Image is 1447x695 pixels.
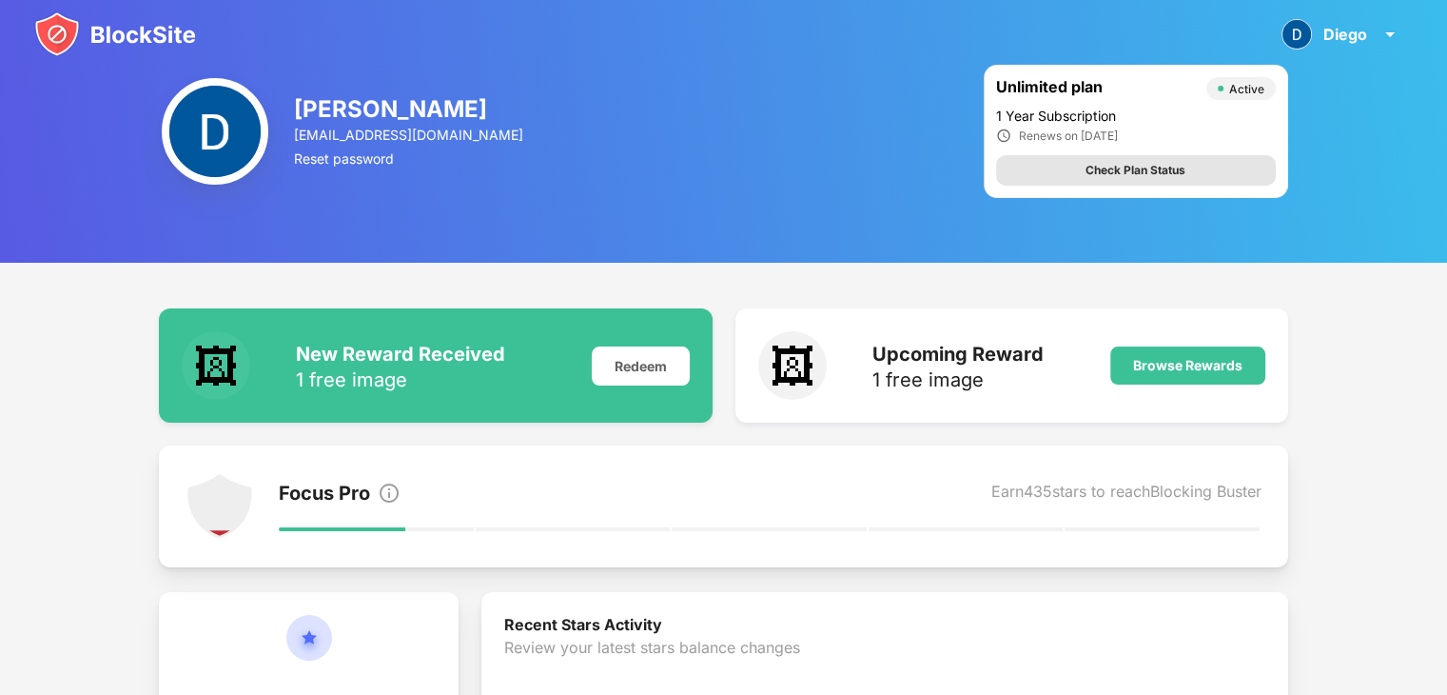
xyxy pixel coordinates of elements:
div: Browse Rewards [1133,358,1242,373]
img: clock_ic.svg [996,128,1011,144]
div: Renews on [DATE] [1019,129,1118,143]
img: circle-star.svg [286,615,332,684]
img: ACg8ocI-XuYi30NTre3yTpezMFl0mKwe0iswmhBJsr7yNm6tm_aT7qQ=s96-c [162,78,268,185]
div: 🖼 [758,331,827,400]
div: Reset password [294,150,526,167]
div: Unlimited plan [996,77,1197,100]
div: 1 Year Subscription [996,108,1276,124]
div: Check Plan Status [1085,161,1185,180]
img: info.svg [378,482,401,505]
div: [PERSON_NAME] [294,95,526,123]
img: ACg8ocI-XuYi30NTre3yTpezMFl0mKwe0iswmhBJsr7yNm6tm_aT7qQ=s96-c [1281,19,1312,50]
div: New Reward Received [296,343,505,366]
div: Recent Stars Activity [504,615,1265,638]
div: Active [1229,82,1264,96]
img: blocksite-icon.svg [34,11,196,57]
div: [EMAIL_ADDRESS][DOMAIN_NAME] [294,127,526,143]
div: Upcoming Reward [872,343,1044,366]
div: Diego [1323,25,1367,44]
div: Focus Pro [279,482,370,508]
div: Review your latest stars balance changes [504,638,1265,695]
div: 1 free image [872,370,1044,389]
img: points-level-1.svg [186,472,254,541]
div: Earn 435 stars to reach Blocking Buster [991,482,1261,508]
div: 1 free image [296,370,505,389]
div: 🖼 [182,331,250,400]
div: Redeem [592,347,690,386]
